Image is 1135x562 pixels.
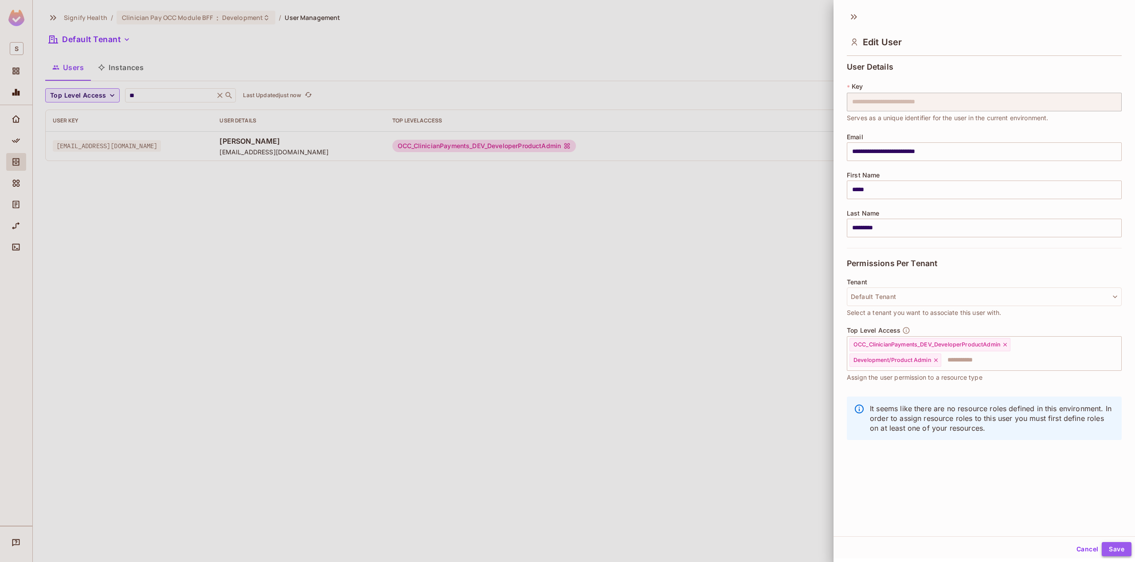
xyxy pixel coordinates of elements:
span: OCC_ClinicianPayments_DEV_DeveloperProductAdmin [853,341,1000,348]
button: Save [1102,542,1131,556]
button: Open [1117,352,1119,354]
div: Development/Product Admin [849,354,941,367]
span: Edit User [863,37,902,47]
p: It seems like there are no resource roles defined in this environment. In order to assign resourc... [870,404,1115,433]
div: OCC_ClinicianPayments_DEV_DeveloperProductAdmin [849,338,1010,351]
span: Key [852,83,863,90]
span: User Details [847,63,893,71]
span: Development/Product Admin [853,357,931,364]
span: Tenant [847,279,867,286]
button: Cancel [1073,542,1102,556]
span: Select a tenant you want to associate this user with. [847,308,1001,318]
span: Assign the user permission to a resource type [847,373,982,382]
span: Email [847,134,863,141]
span: Permissions Per Tenant [847,259,937,268]
span: First Name [847,172,880,179]
span: Serves as a unique identifier for the user in the current environment. [847,113,1049,123]
button: Default Tenant [847,287,1122,306]
span: Top Level Access [847,327,900,334]
span: Last Name [847,210,879,217]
